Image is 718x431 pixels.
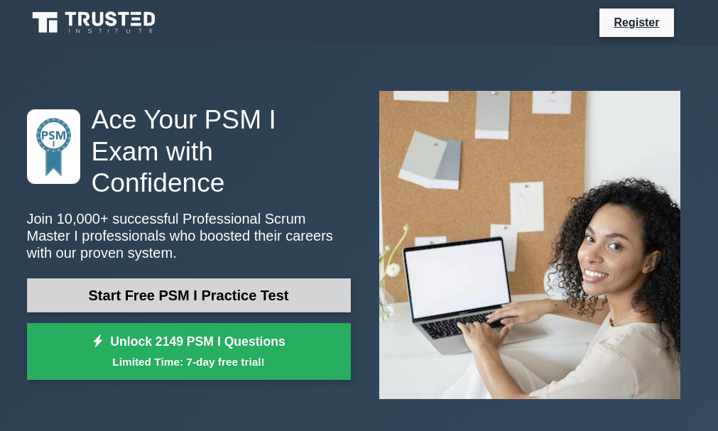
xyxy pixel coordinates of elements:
[27,278,351,312] a: Start Free PSM I Practice Test
[605,13,668,31] a: Register
[45,354,333,370] small: Limited Time: 7-day free trial!
[27,210,351,261] p: Join 10,000+ successful Professional Scrum Master I professionals who boosted their careers with ...
[27,104,351,199] h1: Ace Your PSM I Exam with Confidence
[27,323,351,380] a: Unlock 2149 PSM I QuestionsLimited Time: 7-day free trial!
